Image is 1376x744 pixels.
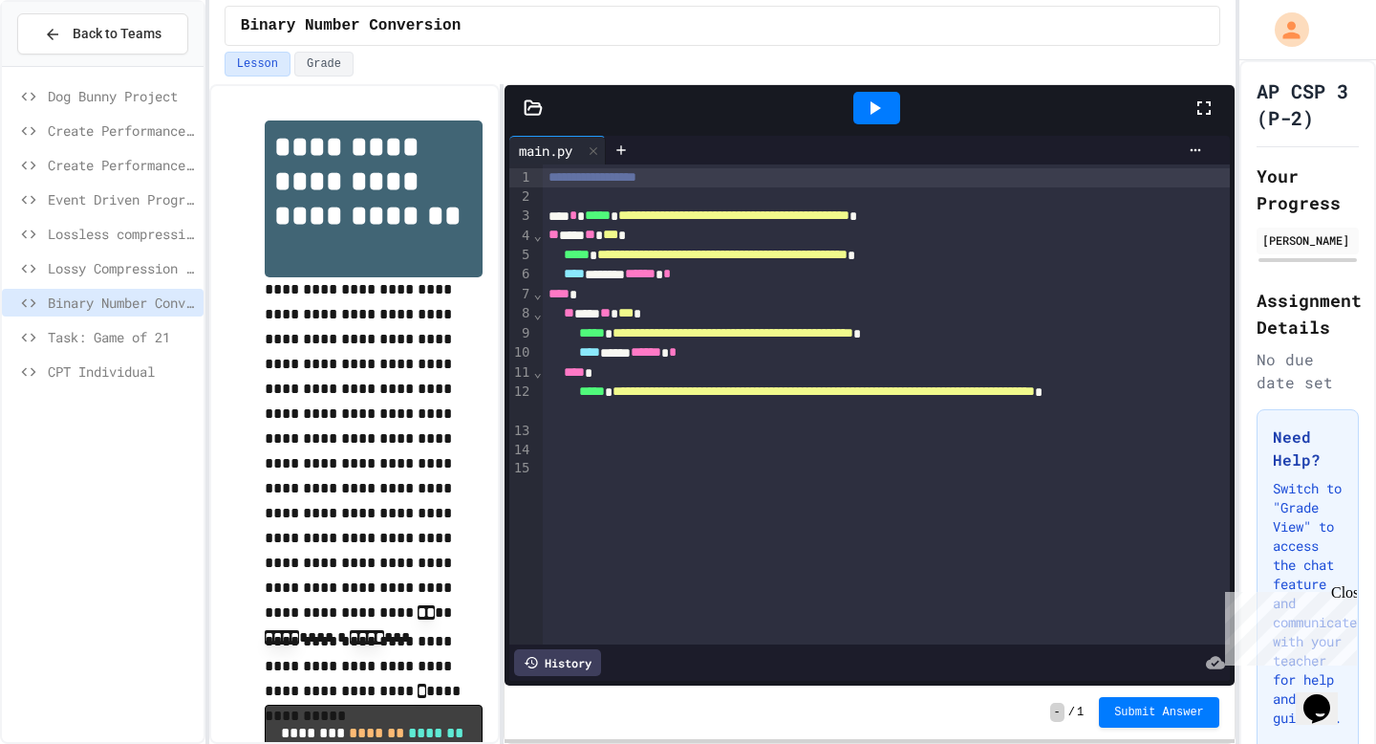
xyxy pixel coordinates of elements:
span: / [1068,705,1075,720]
span: Back to Teams [73,24,161,44]
button: Back to Teams [17,13,188,55]
h1: AP CSP 3 (P-2) [1257,77,1359,131]
iframe: chat widget [1217,584,1357,666]
span: Lossy Compression Practice [48,258,196,278]
div: History [514,649,601,676]
div: My Account [1255,8,1314,52]
div: main.py [509,141,582,161]
span: - [1050,703,1064,722]
span: Fold line [533,306,543,321]
span: Task: Game of 21 [48,327,196,347]
div: 7 [509,285,533,304]
span: Dog Bunny Project [48,86,196,106]
div: No due date set [1257,348,1359,394]
div: 4 [509,227,533,246]
span: Binary Number Conversion [241,14,461,37]
div: 6 [509,265,533,284]
span: Fold line [533,364,543,380]
div: 3 [509,207,533,226]
span: Fold line [533,228,543,243]
span: Event Driven Programming [48,189,196,209]
div: 5 [509,246,533,265]
div: 13 [509,422,533,441]
span: Fold line [533,286,543,301]
button: Lesson [225,52,290,77]
div: Chat with us now!Close [8,8,132,121]
div: 14 [509,441,533,460]
button: Grade [294,52,354,77]
span: Lossless compression lab [48,224,196,244]
iframe: chat widget [1296,667,1357,725]
span: Create Performance Task [48,120,196,141]
h2: Assignment Details [1257,287,1359,340]
button: Submit Answer [1099,697,1219,728]
div: 12 [509,383,533,422]
div: 1 [509,168,533,187]
span: Submit Answer [1114,705,1204,720]
div: 15 [509,459,533,478]
div: [PERSON_NAME] [1262,231,1353,249]
p: Switch to "Grade View" to access the chat feature and communicate with your teacher for help and ... [1273,479,1343,728]
h2: Your Progress [1257,163,1359,216]
div: 2 [509,187,533,207]
span: 1 [1077,705,1084,720]
span: Binary Number Conversion [48,293,196,313]
span: CPT Individual [48,361,196,382]
span: Create Performance Task Demo [48,155,196,175]
h3: Need Help? [1273,426,1343,471]
div: 8 [509,304,533,323]
div: 10 [509,343,533,362]
div: 9 [509,324,533,343]
div: main.py [509,136,606,164]
div: 11 [509,363,533,383]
